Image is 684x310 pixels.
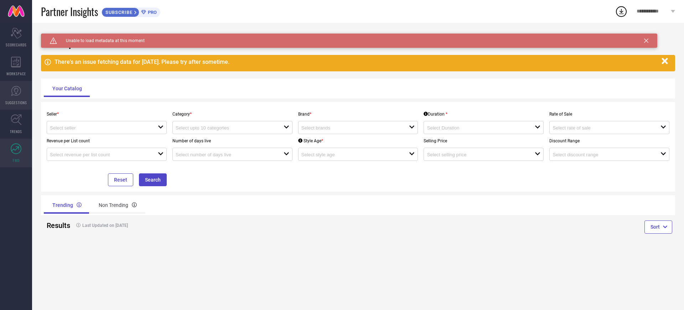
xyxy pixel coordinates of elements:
[44,80,90,97] div: Your Catalog
[427,125,524,131] input: Select Duration
[176,152,273,157] input: Select number of days live
[10,129,22,134] span: TRENDS
[47,112,167,117] p: Seller
[553,125,650,131] input: Select rate of sale
[172,112,292,117] p: Category
[427,152,524,157] input: Select selling price
[146,10,157,15] span: PRO
[424,112,447,117] div: Duration
[301,152,399,157] input: Select style age
[73,223,326,228] h4: Last Updated on [DATE]
[44,197,90,214] div: Trending
[6,42,27,47] span: SCORECARDS
[139,173,167,186] button: Search
[549,112,669,117] p: Rate of Sale
[55,59,658,65] div: There's an issue fetching data for [DATE]. Please try after sometime.
[298,112,418,117] p: Brand
[298,138,323,143] div: Style Age
[47,138,167,143] p: Revenue per List count
[47,221,67,230] h2: Results
[549,138,669,143] p: Discount Range
[13,158,20,163] span: FWD
[108,173,133,186] button: Reset
[553,152,650,157] input: Select discount range
[102,6,160,17] a: SUBSCRIBEPRO
[644,220,672,233] button: Sort
[176,125,273,131] input: Select upto 10 categories
[50,125,147,131] input: Select seller
[50,152,147,157] input: Select revenue per list count
[90,197,145,214] div: Non Trending
[172,138,292,143] p: Number of days live
[102,10,134,15] span: SUBSCRIBE
[5,100,27,105] span: SUGGESTIONS
[6,71,26,76] span: WORKSPACE
[424,138,544,143] p: Selling Price
[41,4,98,19] span: Partner Insights
[57,38,145,43] span: Unable to load metadata at this moment
[615,5,628,18] div: Open download list
[301,125,399,131] input: Select brands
